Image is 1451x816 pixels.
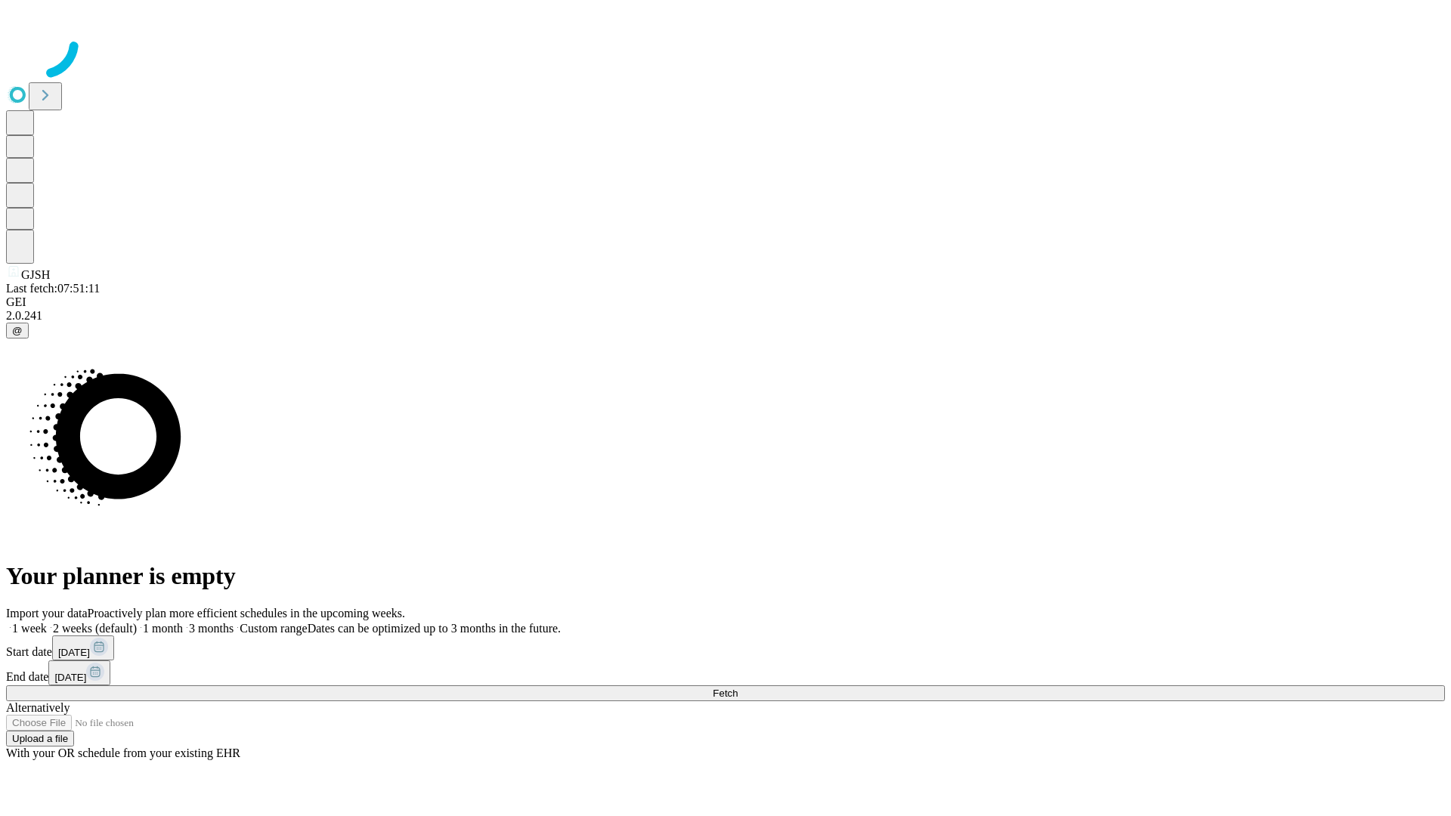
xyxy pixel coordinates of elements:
[21,268,50,281] span: GJSH
[12,325,23,336] span: @
[6,660,1445,685] div: End date
[6,282,100,295] span: Last fetch: 07:51:11
[143,622,183,635] span: 1 month
[6,685,1445,701] button: Fetch
[308,622,561,635] span: Dates can be optimized up to 3 months in the future.
[12,622,47,635] span: 1 week
[54,672,86,683] span: [DATE]
[6,323,29,338] button: @
[53,622,137,635] span: 2 weeks (default)
[6,607,88,620] span: Import your data
[240,622,307,635] span: Custom range
[6,635,1445,660] div: Start date
[52,635,114,660] button: [DATE]
[6,309,1445,323] div: 2.0.241
[58,647,90,658] span: [DATE]
[6,295,1445,309] div: GEI
[88,607,405,620] span: Proactively plan more efficient schedules in the upcoming weeks.
[6,562,1445,590] h1: Your planner is empty
[48,660,110,685] button: [DATE]
[6,731,74,746] button: Upload a file
[6,701,70,714] span: Alternatively
[713,688,738,699] span: Fetch
[6,746,240,759] span: With your OR schedule from your existing EHR
[189,622,234,635] span: 3 months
